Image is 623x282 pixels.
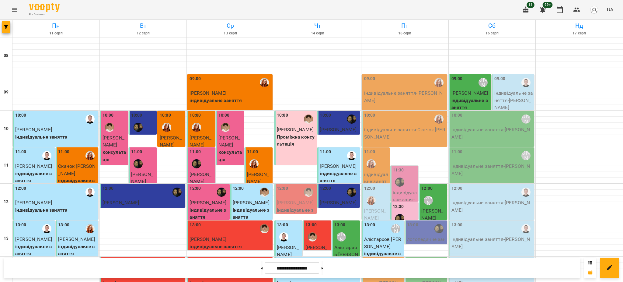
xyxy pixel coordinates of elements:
span: [PERSON_NAME] [58,236,95,242]
label: 09:00 [451,76,463,82]
span: [PERSON_NAME] [277,245,299,258]
h6: 09 [4,89,9,96]
img: Валерія Капітан [347,115,356,124]
p: індивідуальне заняття - [PERSON_NAME] [451,163,533,177]
img: Кобзар Зоряна [367,159,376,168]
span: [PERSON_NAME] [190,135,211,148]
div: Валерія Капітан [217,188,226,197]
span: [PERSON_NAME] [103,200,139,206]
img: Гайдук Артем [279,232,288,241]
label: 13:00 [364,222,375,228]
label: 13:00 [407,222,418,228]
p: індивідуальне заняття - [PERSON_NAME] [451,236,533,250]
p: індивідуальне заняття - [PERSON_NAME] [494,90,533,111]
h6: Пн [13,21,99,30]
p: індивідуальне заняття [320,170,358,184]
p: індивідуальне заняття [190,243,271,250]
label: 11:00 [190,149,201,155]
h6: 11 серп [13,30,99,36]
div: Кобзар Зоряна [85,151,95,160]
label: 09:00 [364,76,375,82]
span: 99+ [543,2,553,8]
h6: 15 серп [362,30,447,36]
h6: Сб [450,21,535,30]
p: індивідуальне заняття [15,243,54,257]
div: Валерія Капітан [347,188,356,197]
span: [PERSON_NAME] [103,135,124,148]
img: Гайдук Артем [521,188,531,197]
img: Гайдук Артем [85,188,95,197]
label: 10:00 [131,112,142,119]
p: індивідуальне заняття [190,97,271,104]
div: Марина Кириченко [304,188,313,197]
span: [PERSON_NAME] [320,163,357,169]
p: логопедичне заняття 45хв [103,206,184,214]
label: 12:00 [451,185,463,192]
label: 12:30 [393,203,404,210]
div: Валерія Капітан [434,224,444,233]
h6: Нд [537,21,622,30]
img: Валерія Капітан [172,188,182,197]
h6: 12 серп [101,30,186,36]
h6: 16 серп [450,30,535,36]
p: індивідуальне заняття [364,250,403,264]
img: Валерія Капітан [395,214,404,223]
p: індивідуальне заняття - [PERSON_NAME] [451,126,533,140]
div: Кобзар Зоряна [162,123,171,132]
img: Марина Кириченко [260,224,269,233]
p: індивідуальне заняття [58,177,97,191]
label: 10:00 [451,112,463,119]
span: [PERSON_NAME] [421,208,443,221]
div: Марина Кириченко [304,115,313,124]
p: індивідуальне заняття [15,206,97,214]
div: Кобзар Зоряна [434,115,444,124]
div: Савченко Дар'я [479,78,488,87]
img: Кобзар Зоряна [367,196,376,205]
p: індивідуальне заняття - [PERSON_NAME] [364,90,446,104]
img: Гайдук Артем [521,78,531,87]
span: [PERSON_NAME] [160,135,182,148]
label: 12:00 [233,185,244,192]
span: [PERSON_NAME] [233,200,270,206]
p: індивідуальне заняття - [PERSON_NAME] [364,171,388,199]
div: Марина Кириченко [105,123,114,132]
img: Марина Кириченко [221,123,230,132]
p: індивідуальне заняття [15,170,54,184]
span: [PERSON_NAME] [15,127,52,132]
p: індивідуальне заняття [58,243,97,257]
div: Валерія Капітан [192,159,201,168]
div: Гайдук Артем [42,151,51,160]
img: Валерія Капітан [395,178,404,187]
span: Алістархов [PERSON_NAME] [334,245,358,265]
span: [PERSON_NAME] [277,127,314,132]
p: індивідуальне заняття [233,206,271,221]
img: Кобзар Зоряна [260,78,269,87]
p: Проміжна консультація [277,133,315,148]
img: Кобзар Зоряна [249,159,259,168]
label: 11:30 [393,167,404,174]
img: Валерія Капітан [134,159,143,168]
img: Гайдук Артем [521,224,531,233]
div: Гайдук Артем [85,115,95,124]
label: 11:00 [320,149,331,155]
label: 09:00 [190,76,201,82]
span: [PERSON_NAME] [190,236,226,242]
label: 12:00 [190,185,201,192]
img: Валерія Капітан [134,123,143,132]
img: Кобзар Зоряна [85,224,95,233]
label: 10:00 [320,112,331,119]
label: 12:00 [421,185,433,192]
p: індивідуальне заняття [277,206,315,221]
label: 13:00 [190,222,201,228]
